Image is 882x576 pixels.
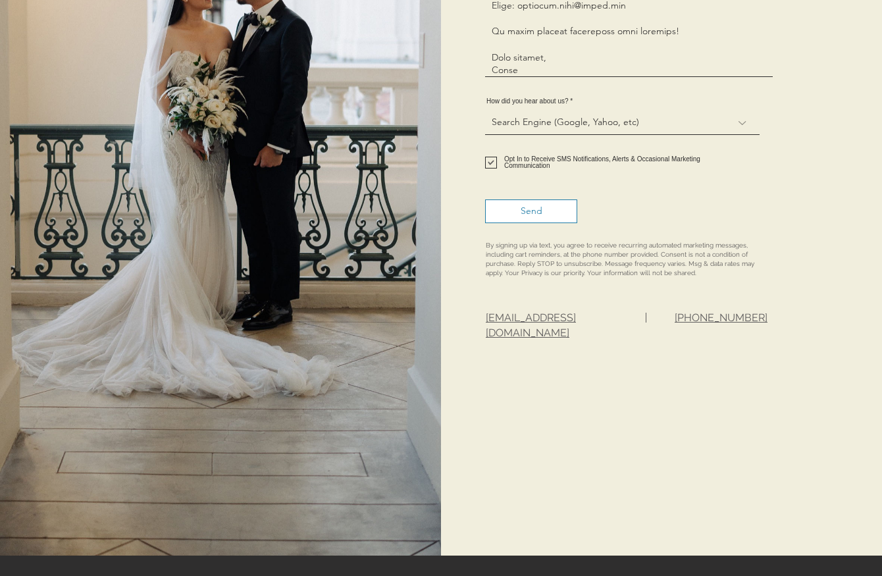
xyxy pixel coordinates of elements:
span: Send [521,205,542,218]
button: Send [485,199,577,223]
label: How did you hear about us? [485,98,760,105]
a: [EMAIL_ADDRESS][DOMAIN_NAME] [486,311,576,338]
label: main content [485,156,747,169]
span: Opt In to Receive SMS Notifications, Alerts & Occasional Marketing Communication [504,155,700,169]
span: By signing up via text, you agree to receive recurring automated marketing messages, including ca... [486,242,754,276]
a: [PHONE_NUMBER] [675,311,767,324]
